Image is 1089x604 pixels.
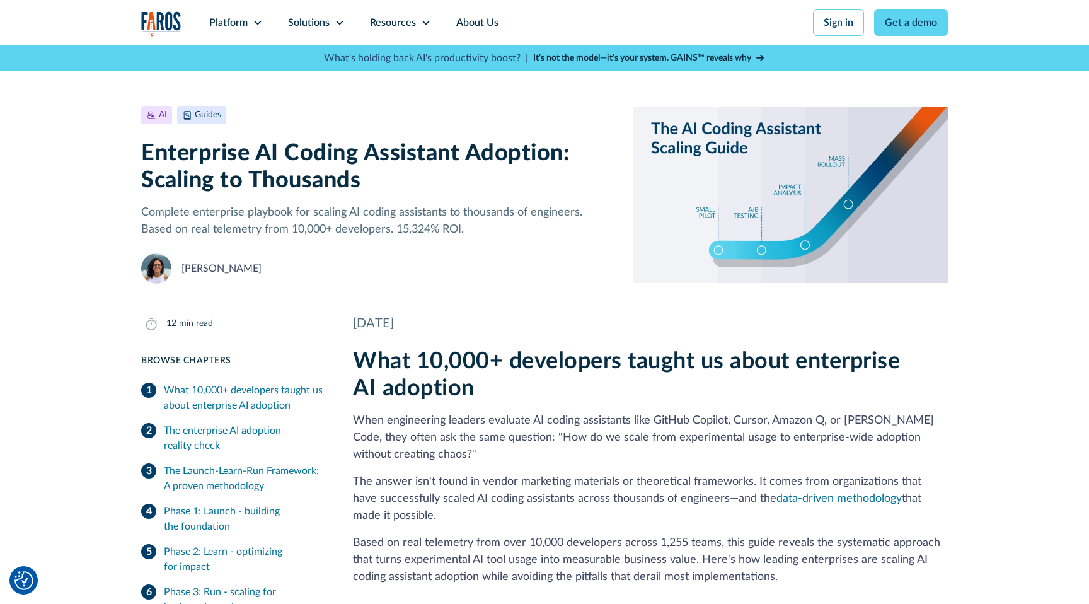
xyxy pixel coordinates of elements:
h2: What 10,000+ developers taught us about enterprise AI adoption [353,348,948,402]
strong: It’s not the model—it’s your system. GAINS™ reveals why [533,54,751,62]
a: The Launch-Learn-Run Framework: A proven methodology [141,458,323,499]
p: What's holding back AI's productivity boost? | [324,50,528,66]
div: Resources [370,15,416,30]
a: Phase 2: Learn - optimizing for impact [141,539,323,579]
button: Cookie Settings [14,571,33,590]
h1: Enterprise AI Coding Assistant Adoption: Scaling to Thousands [141,140,613,194]
div: Phase 1: Launch - building the foundation [164,504,323,534]
p: Based on real telemetry from over 10,000 developers across 1,255 teams, this guide reveals the sy... [353,535,948,586]
img: Logo of the analytics and reporting company Faros. [141,11,181,37]
div: 12 [166,317,176,330]
a: home [141,11,181,37]
div: Solutions [288,15,330,30]
a: The enterprise AI adoption reality check [141,418,323,458]
div: Guides [195,108,221,122]
a: What 10,000+ developers taught us about enterprise AI adoption [141,378,323,418]
p: The answer isn't found in vendor marketing materials or theoretical frameworks. It comes from org... [353,473,948,525]
div: The Launch-Learn-Run Framework: A proven methodology [164,463,323,494]
div: Phase 2: Learn - optimizing for impact [164,544,323,574]
p: Complete enterprise playbook for scaling AI coding assistants to thousands of engineers. Based on... [141,204,613,238]
img: Naomi Lurie [141,253,171,284]
div: min read [179,317,213,330]
div: Platform [209,15,248,30]
a: Get a demo [874,9,948,36]
p: When engineering leaders evaluate AI coding assistants like GitHub Copilot, Cursor, Amazon Q, or ... [353,412,948,463]
div: AI [159,108,167,122]
img: Illustration of hockey stick-like scaling from pilot to mass rollout [633,106,948,284]
img: Revisit consent button [14,571,33,590]
a: It’s not the model—it’s your system. GAINS™ reveals why [533,52,765,65]
div: [DATE] [353,314,948,333]
div: [PERSON_NAME] [181,261,262,276]
div: What 10,000+ developers taught us about enterprise AI adoption [164,383,323,413]
div: Browse Chapters [141,354,323,368]
a: Sign in [813,9,864,36]
div: The enterprise AI adoption reality check [164,423,323,453]
a: Phase 1: Launch - building the foundation [141,499,323,539]
a: data-driven methodology [776,493,902,504]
